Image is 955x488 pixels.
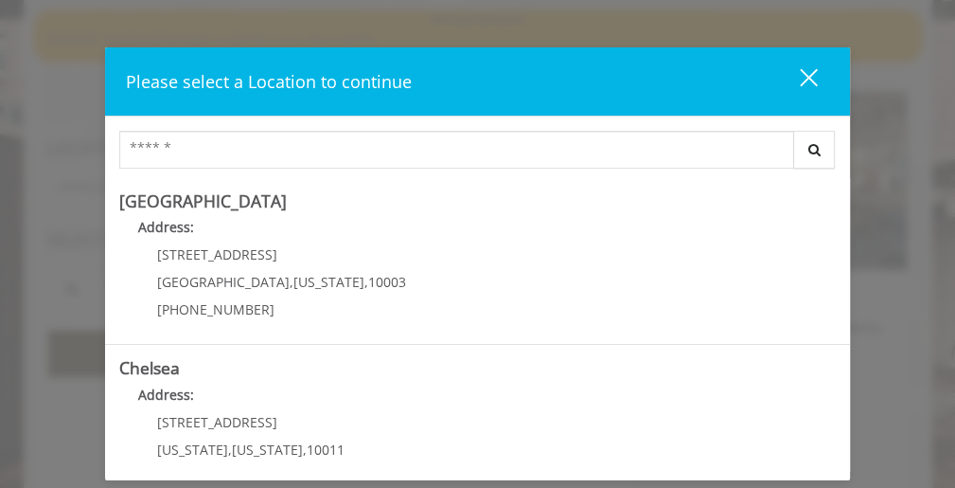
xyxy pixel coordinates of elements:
[778,67,816,96] div: close dialog
[138,218,194,236] b: Address:
[157,245,277,263] span: [STREET_ADDRESS]
[364,273,368,291] span: ,
[293,273,364,291] span: [US_STATE]
[157,441,228,459] span: [US_STATE]
[126,70,412,93] span: Please select a Location to continue
[157,273,290,291] span: [GEOGRAPHIC_DATA]
[368,273,406,291] span: 10003
[119,190,287,212] b: [GEOGRAPHIC_DATA]
[119,131,836,178] div: Center Select
[119,356,180,379] b: Chelsea
[303,441,307,459] span: ,
[290,273,293,291] span: ,
[232,441,303,459] span: [US_STATE]
[765,62,829,100] button: close dialog
[157,300,274,318] span: [PHONE_NUMBER]
[307,441,345,459] span: 10011
[157,468,274,486] span: [PHONE_NUMBER]
[138,386,194,404] b: Address:
[804,143,825,156] i: Search button
[157,413,277,431] span: [STREET_ADDRESS]
[119,131,794,169] input: Search Center
[228,441,232,459] span: ,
